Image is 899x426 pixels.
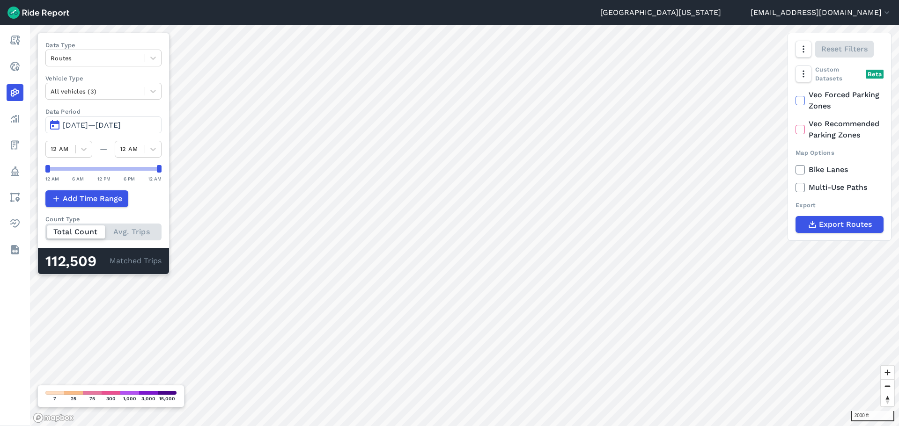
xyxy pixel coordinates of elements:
[796,148,884,157] div: Map Options
[796,182,884,193] label: Multi-Use Paths
[72,174,84,183] div: 6 AM
[92,144,115,155] div: —
[796,118,884,141] label: Veo Recommended Parking Zones
[45,107,162,116] label: Data Period
[7,84,23,101] a: Heatmaps
[124,174,135,183] div: 6 PM
[97,174,111,183] div: 12 PM
[796,216,884,233] button: Export Routes
[600,7,721,18] a: [GEOGRAPHIC_DATA][US_STATE]
[815,41,874,58] button: Reset Filters
[819,219,872,230] span: Export Routes
[63,121,121,130] span: [DATE]—[DATE]
[63,193,122,204] span: Add Time Range
[45,174,59,183] div: 12 AM
[821,43,868,55] span: Reset Filters
[881,379,894,393] button: Zoom out
[7,58,23,75] a: Realtime
[45,255,110,267] div: 112,509
[45,41,162,50] label: Data Type
[881,393,894,406] button: Reset bearing to north
[7,110,23,127] a: Analyze
[796,201,884,209] div: Export
[866,70,884,79] div: Beta
[7,137,23,153] a: Fees
[38,248,169,274] div: Matched Trips
[45,74,162,83] label: Vehicle Type
[7,241,23,258] a: Datasets
[45,215,162,224] div: Count Type
[45,116,162,133] button: [DATE]—[DATE]
[7,215,23,232] a: Health
[7,32,23,49] a: Report
[45,190,128,207] button: Add Time Range
[7,163,23,180] a: Policy
[851,411,894,421] div: 2000 ft
[796,65,884,83] div: Custom Datasets
[7,189,23,206] a: Areas
[33,412,74,423] a: Mapbox logo
[30,25,899,426] canvas: Map
[7,7,69,19] img: Ride Report
[796,164,884,175] label: Bike Lanes
[796,89,884,112] label: Veo Forced Parking Zones
[881,366,894,379] button: Zoom in
[148,174,162,183] div: 12 AM
[751,7,892,18] button: [EMAIL_ADDRESS][DOMAIN_NAME]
